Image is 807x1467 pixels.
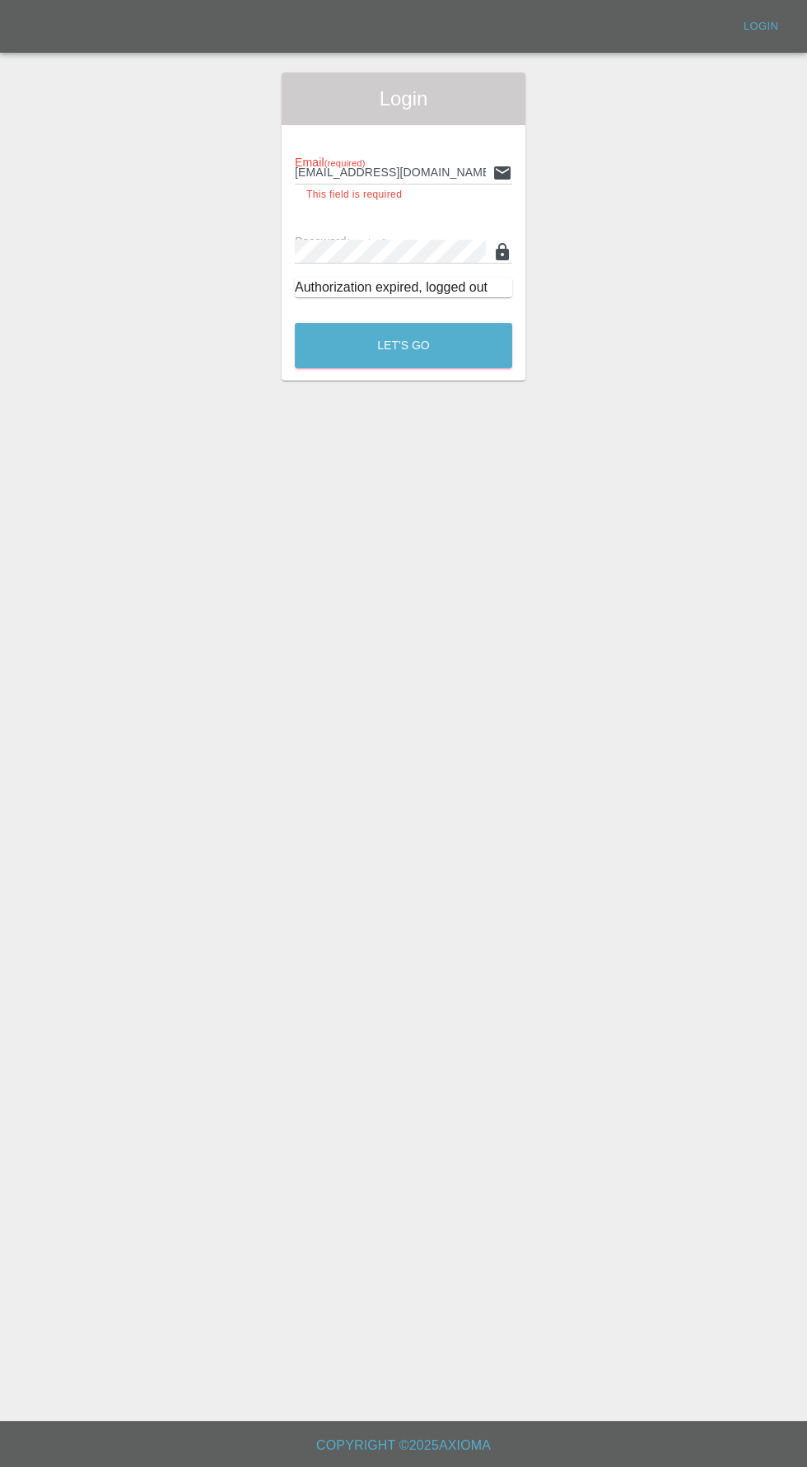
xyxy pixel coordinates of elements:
[324,158,366,168] small: (required)
[295,86,512,112] span: Login
[347,237,388,247] small: (required)
[295,235,387,248] span: Password
[295,323,512,368] button: Let's Go
[13,1434,794,1457] h6: Copyright © 2025 Axioma
[306,187,501,203] p: This field is required
[295,156,365,169] span: Email
[295,278,512,297] div: Authorization expired, logged out
[735,14,787,40] a: Login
